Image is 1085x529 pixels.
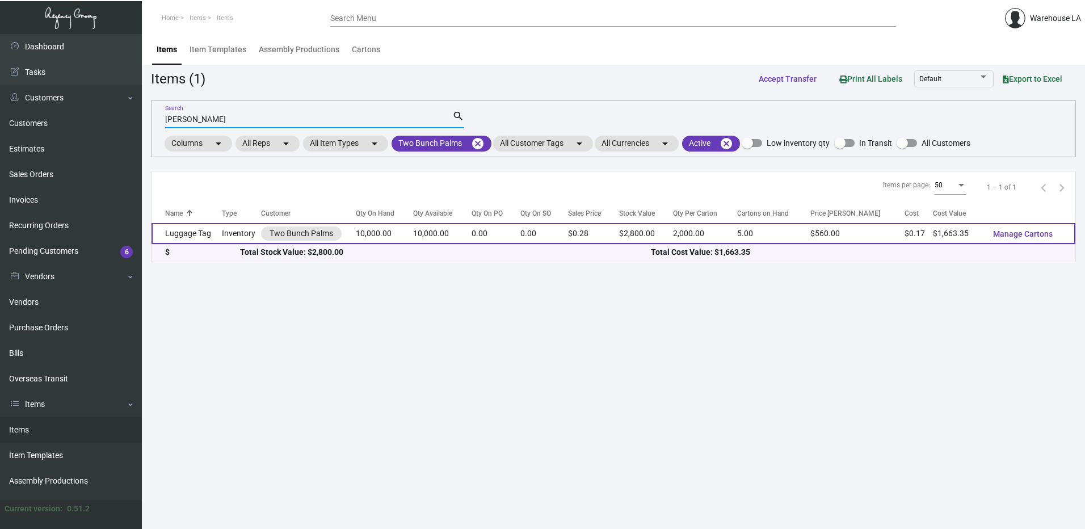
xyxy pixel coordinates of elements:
span: Items [217,14,233,22]
td: 0.00 [472,223,520,244]
div: Warehouse LA [1030,12,1081,24]
div: Price [PERSON_NAME] [810,208,880,219]
div: Qty Per Carton [673,208,737,219]
button: Manage Cartons [984,224,1062,244]
div: Items per page: [883,180,930,190]
div: Name [165,208,222,219]
td: 10,000.00 [413,223,471,244]
div: Stock Value [619,208,673,219]
mat-icon: cancel [471,137,485,150]
mat-icon: arrow_drop_down [212,137,225,150]
div: Cost [905,208,919,219]
mat-icon: arrow_drop_down [368,137,381,150]
div: Stock Value [619,208,655,219]
div: Qty On SO [520,208,551,219]
img: admin@bootstrapmaster.com [1005,8,1025,28]
div: Price [PERSON_NAME] [810,208,905,219]
td: 0.00 [520,223,569,244]
div: Type [222,208,237,219]
td: $0.17 [905,223,933,244]
div: Qty On Hand [356,208,394,219]
td: $2,800.00 [619,223,673,244]
div: Current version: [5,503,62,515]
td: 2,000.00 [673,223,737,244]
div: Items [157,44,177,56]
div: 0.51.2 [67,503,90,515]
div: Qty Available [413,208,452,219]
mat-chip: Columns [165,136,232,152]
div: Sales Price [568,208,601,219]
div: Cartons on Hand [737,208,789,219]
mat-icon: arrow_drop_down [658,137,672,150]
span: Manage Cartons [993,229,1053,238]
mat-chip: All Customer Tags [493,136,593,152]
td: $560.00 [810,223,905,244]
button: Export to Excel [994,69,1071,89]
button: Next page [1053,178,1071,196]
span: All Customers [922,136,970,150]
mat-icon: arrow_drop_down [279,137,293,150]
span: Home [162,14,179,22]
mat-chip: Active [682,136,740,152]
td: $1,663.35 [933,223,983,244]
div: Name [165,208,183,219]
div: Items (1) [151,69,205,89]
span: Accept Transfer [759,74,817,83]
mat-chip: All Reps [235,136,300,152]
mat-chip: Two Bunch Palms [392,136,491,152]
div: Two Bunch Palms [270,228,333,240]
div: Type [222,208,261,219]
div: Cartons [352,44,380,56]
div: Qty On SO [520,208,569,219]
div: Total Stock Value: $2,800.00 [240,246,651,258]
div: Cost Value [933,208,966,219]
span: Items [190,14,206,22]
td: Inventory [222,223,261,244]
div: Item Templates [190,44,246,56]
div: Cartons on Hand [737,208,810,219]
div: Assembly Productions [259,44,339,56]
mat-icon: arrow_drop_down [573,137,586,150]
th: Customer [261,203,356,223]
span: Default [919,75,941,83]
div: Sales Price [568,208,619,219]
span: 50 [935,181,943,189]
span: Export to Excel [1003,74,1062,83]
div: Qty On PO [472,208,520,219]
td: 10,000.00 [356,223,413,244]
mat-chip: All Item Types [303,136,388,152]
div: $ [165,246,240,258]
div: 1 – 1 of 1 [987,182,1016,192]
div: Qty Per Carton [673,208,717,219]
div: Qty On Hand [356,208,413,219]
td: 5.00 [737,223,810,244]
div: Cost [905,208,933,219]
div: Qty On PO [472,208,503,219]
mat-icon: search [452,110,464,123]
div: Cost Value [933,208,983,219]
mat-select: Items per page: [935,182,966,190]
span: In Transit [859,136,892,150]
td: $0.28 [568,223,619,244]
div: Qty Available [413,208,471,219]
button: Previous page [1034,178,1053,196]
button: Print All Labels [830,68,911,89]
mat-icon: cancel [720,137,733,150]
div: Total Cost Value: $1,663.35 [651,246,1062,258]
span: Low inventory qty [767,136,830,150]
span: Print All Labels [839,74,902,83]
mat-chip: All Currencies [595,136,679,152]
td: Luggage Tag [152,223,222,244]
button: Accept Transfer [750,69,826,89]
